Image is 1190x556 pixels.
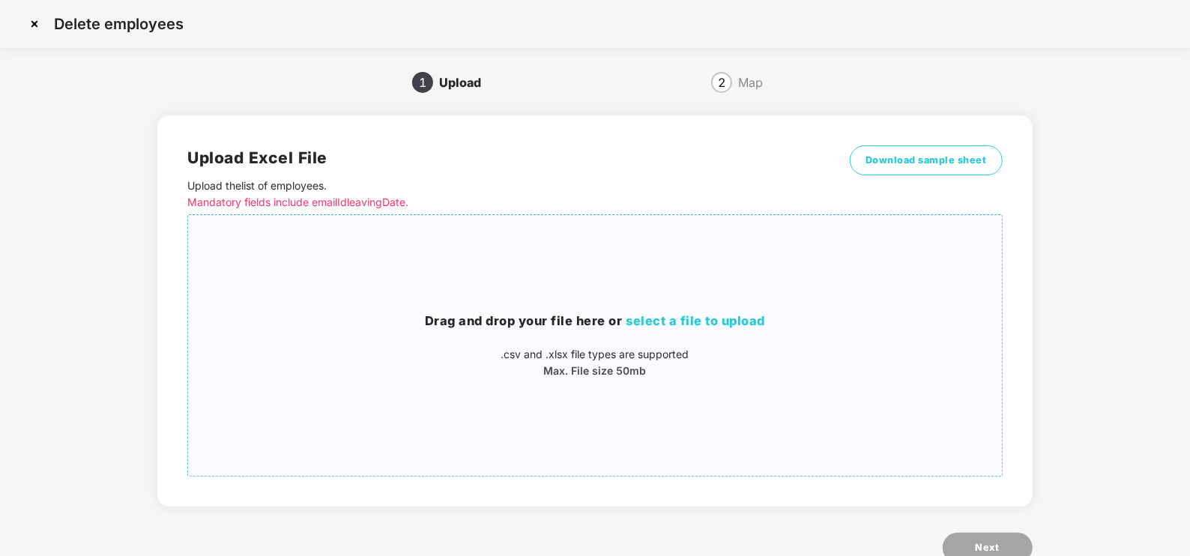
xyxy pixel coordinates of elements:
[188,363,1001,379] p: Max. File size 50mb
[866,153,987,168] span: Download sample sheet
[187,194,798,211] p: Mandatory fields include emailId leavingDate.
[626,313,765,328] span: select a file to upload
[54,15,184,33] p: Delete employees
[439,70,493,94] div: Upload
[738,70,763,94] div: Map
[187,145,798,170] h2: Upload Excel File
[187,178,798,211] p: Upload the list of employees .
[419,76,426,88] span: 1
[718,76,725,88] span: 2
[850,145,1003,175] button: Download sample sheet
[188,346,1001,363] p: .csv and .xlsx file types are supported
[188,215,1001,476] span: Drag and drop your file here orselect a file to upload.csv and .xlsx file types are supportedMax....
[22,12,46,36] img: svg+xml;base64,PHN2ZyBpZD0iQ3Jvc3MtMzJ4MzIiIHhtbG5zPSJodHRwOi8vd3d3LnczLm9yZy8yMDAwL3N2ZyIgd2lkdG...
[188,312,1001,331] h3: Drag and drop your file here or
